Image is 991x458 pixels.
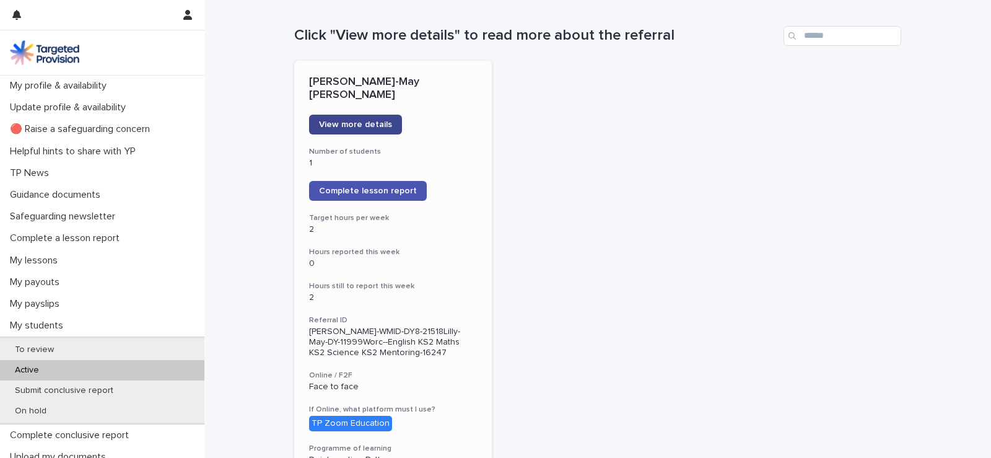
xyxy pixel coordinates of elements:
p: 1 [309,158,477,169]
h3: Hours still to report this week [309,281,477,291]
h3: Referral ID [309,315,477,325]
p: Guidance documents [5,189,110,201]
p: Complete conclusive report [5,429,139,441]
p: On hold [5,406,56,416]
p: My payouts [5,276,69,288]
p: Complete a lesson report [5,232,129,244]
p: My profile & availability [5,80,116,92]
p: Active [5,365,49,376]
p: 2 [309,224,477,235]
h3: Programme of learning [309,444,477,454]
p: My lessons [5,255,68,266]
h3: If Online, what platform must I use? [309,405,477,415]
span: Complete lesson report [319,187,417,195]
p: TP News [5,167,59,179]
a: Complete lesson report [309,181,427,201]
p: 2 [309,293,477,303]
h1: Click "View more details" to read more about the referral [294,27,779,45]
p: To review [5,345,64,355]
h3: Online / F2F [309,371,477,381]
p: 0 [309,258,477,269]
p: Safeguarding newsletter [5,211,125,222]
p: My students [5,320,73,332]
input: Search [784,26,901,46]
p: My payslips [5,298,69,310]
span: View more details [319,120,392,129]
p: Update profile & availability [5,102,136,113]
div: TP Zoom Education [309,416,392,431]
h3: Number of students [309,147,477,157]
img: M5nRWzHhSzIhMunXDL62 [10,40,79,65]
h3: Hours reported this week [309,247,477,257]
p: 🔴 Raise a safeguarding concern [5,123,160,135]
p: Helpful hints to share with YP [5,146,146,157]
p: Submit conclusive report [5,385,123,396]
p: [PERSON_NAME]-WMID-DY8-21518Lilly-May-DY-11999Worc--English KS2 Maths KS2 Science KS2 Mentoring-1... [309,327,477,358]
a: View more details [309,115,402,134]
p: [PERSON_NAME]-May [PERSON_NAME] [309,76,477,102]
h3: Target hours per week [309,213,477,223]
p: Face to face [309,382,477,392]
